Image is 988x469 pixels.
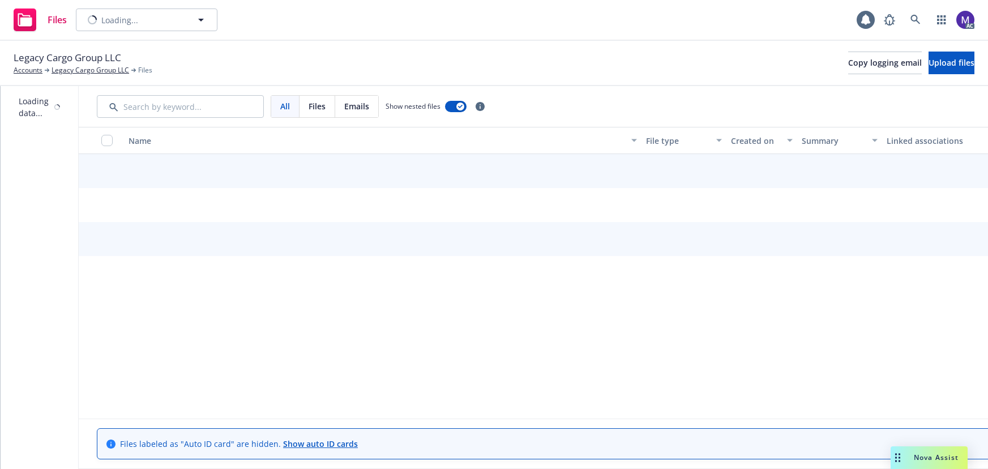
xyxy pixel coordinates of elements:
span: Files [138,65,152,75]
span: Show nested files [386,101,440,111]
div: Drag to move [891,446,905,469]
img: photo [956,11,974,29]
span: Loading... [101,14,138,26]
a: Files [9,4,71,36]
span: Upload files [929,57,974,68]
div: Name [129,135,625,147]
span: Files labeled as "Auto ID card" are hidden. [120,438,358,450]
button: File type [641,127,726,154]
button: Upload files [929,52,974,74]
a: Show auto ID cards [283,438,358,449]
a: Legacy Cargo Group LLC [52,65,129,75]
input: Select all [101,135,113,146]
input: Search by keyword... [97,95,264,118]
span: Nova Assist [914,453,959,462]
div: Loading data... [19,95,52,119]
div: Created on [731,135,780,147]
a: Switch app [930,8,953,31]
span: Emails [344,100,369,112]
span: All [280,100,290,112]
button: Loading... [76,8,217,31]
div: File type [646,135,709,147]
button: Created on [726,127,797,154]
div: Summary [802,135,865,147]
button: Summary [797,127,882,154]
span: Files [309,100,326,112]
button: Copy logging email [848,52,922,74]
button: Name [124,127,641,154]
span: Copy logging email [848,57,922,68]
a: Search [904,8,927,31]
a: Accounts [14,65,42,75]
button: Nova Assist [891,446,968,469]
span: Files [48,15,67,24]
a: Report a Bug [878,8,901,31]
span: Legacy Cargo Group LLC [14,50,121,65]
